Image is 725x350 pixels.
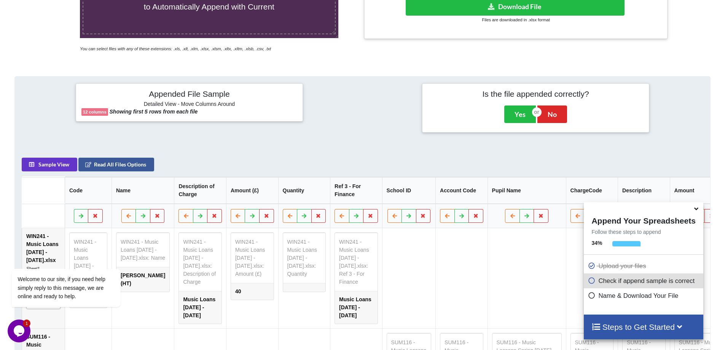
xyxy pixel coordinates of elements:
[231,283,274,300] td: 40
[588,291,701,300] p: Name & Download Your File
[80,46,271,51] i: You can select files with any of these extensions: .xls, .xlt, .xlm, .xlsx, .xlsm, .xltx, .xltm, ...
[78,158,154,171] button: Read All Files Options
[584,228,703,236] p: Follow these steps to append
[382,177,435,204] th: School ID
[330,177,382,204] th: Ref 3 - For Finance
[81,89,297,100] h4: Appended File Sample
[8,320,32,342] iframe: chat widget
[65,177,112,204] th: Code
[504,105,536,123] button: Yes
[588,276,701,286] p: Check if append sample is correct
[226,177,278,204] th: Amount (£)
[81,101,297,109] h6: Detailed View - Move Columns Around
[22,158,77,171] button: Sample View
[566,177,618,204] th: ChargeCode
[488,177,566,204] th: Pupil Name
[179,291,222,324] td: Music Loans [DATE] -[DATE]
[618,177,670,204] th: Description
[112,177,174,204] th: Name
[428,89,644,99] h4: Is the file appended correctly?
[8,200,145,316] iframe: chat widget
[591,322,695,332] h4: Steps to Get Started
[174,177,226,204] th: Description of Charge
[83,110,107,114] b: 12 columns
[278,177,330,204] th: Quantity
[537,105,567,123] button: No
[588,261,701,271] p: Upload your files
[435,177,488,204] th: Account Code
[584,214,703,225] h4: Append Your Spreadsheets
[110,109,198,115] b: Showing first 5 rows from each file
[591,240,602,246] b: 34 %
[335,291,378,324] td: Music Loans [DATE] -[DATE]
[482,18,550,22] small: Files are downloaded in .xlsx format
